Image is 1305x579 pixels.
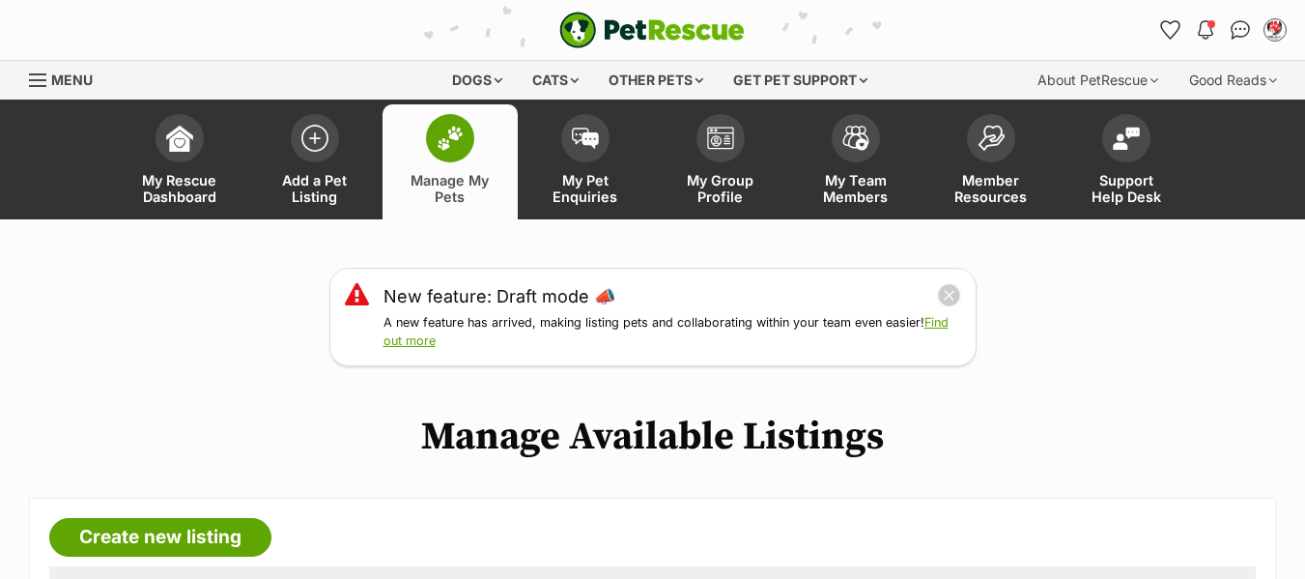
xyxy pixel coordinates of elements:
[559,12,745,48] img: logo-e224e6f780fb5917bec1dbf3a21bbac754714ae5b6737aabdf751b685950b380.svg
[542,172,629,205] span: My Pet Enquiries
[595,61,717,100] div: Other pets
[1059,104,1194,219] a: Support Help Desk
[29,61,106,96] a: Menu
[677,172,764,205] span: My Group Profile
[247,104,383,219] a: Add a Pet Listing
[653,104,788,219] a: My Group Profile
[1155,14,1186,45] a: Favourites
[407,172,494,205] span: Manage My Pets
[1083,172,1170,205] span: Support Help Desk
[812,172,899,205] span: My Team Members
[1265,20,1285,40] img: Kim Court profile pic
[166,125,193,152] img: dashboard-icon-eb2f2d2d3e046f16d808141f083e7271f6b2e854fb5c12c21221c1fb7104beca.svg
[978,125,1005,151] img: member-resources-icon-8e73f808a243e03378d46382f2149f9095a855e16c252ad45f914b54edf8863c.svg
[519,61,592,100] div: Cats
[112,104,247,219] a: My Rescue Dashboard
[439,61,516,100] div: Dogs
[572,128,599,149] img: pet-enquiries-icon-7e3ad2cf08bfb03b45e93fb7055b45f3efa6380592205ae92323e6603595dc1f.svg
[788,104,923,219] a: My Team Members
[383,283,615,309] a: New feature: Draft mode 📣
[49,518,271,557] a: Create new listing
[1198,20,1213,40] img: notifications-46538b983faf8c2785f20acdc204bb7945ddae34d4c08c2a6579f10ce5e182be.svg
[1231,20,1251,40] img: chat-41dd97257d64d25036548639549fe6c8038ab92f7586957e7f3b1b290dea8141.svg
[518,104,653,219] a: My Pet Enquiries
[1260,14,1291,45] button: My account
[1155,14,1291,45] ul: Account quick links
[707,127,734,150] img: group-profile-icon-3fa3cf56718a62981997c0bc7e787c4b2cf8bcc04b72c1350f741eb67cf2f40e.svg
[720,61,881,100] div: Get pet support
[1176,61,1291,100] div: Good Reads
[559,12,745,48] a: PetRescue
[383,314,961,351] p: A new feature has arrived, making listing pets and collaborating within your team even easier!
[923,104,1059,219] a: Member Resources
[383,315,949,348] a: Find out more
[842,126,869,151] img: team-members-icon-5396bd8760b3fe7c0b43da4ab00e1e3bb1a5d9ba89233759b79545d2d3fc5d0d.svg
[1113,127,1140,150] img: help-desk-icon-fdf02630f3aa405de69fd3d07c3f3aa587a6932b1a1747fa1d2bba05be0121f9.svg
[271,172,358,205] span: Add a Pet Listing
[1024,61,1172,100] div: About PetRescue
[51,72,93,88] span: Menu
[437,126,464,151] img: manage-my-pets-icon-02211641906a0b7f246fdf0571729dbe1e7629f14944591b6c1af311fb30b64b.svg
[1190,14,1221,45] button: Notifications
[383,104,518,219] a: Manage My Pets
[948,172,1035,205] span: Member Resources
[1225,14,1256,45] a: Conversations
[301,125,328,152] img: add-pet-listing-icon-0afa8454b4691262ce3f59096e99ab1cd57d4a30225e0717b998d2c9b9846f56.svg
[136,172,223,205] span: My Rescue Dashboard
[937,283,961,307] button: close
